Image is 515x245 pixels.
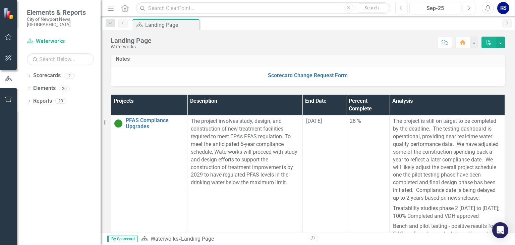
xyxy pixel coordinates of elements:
[3,7,15,19] img: ClearPoint Strategy
[145,21,198,29] div: Landing Page
[492,222,508,238] div: Open Intercom Messenger
[141,235,303,243] div: »
[27,53,94,65] input: Search Below...
[306,118,322,124] span: [DATE]
[393,117,501,203] p: The project is still on target to be completed by the deadline. The testing dashboard is operatio...
[497,2,509,14] button: RS
[151,236,178,242] a: Waterworks
[114,119,122,128] img: On Target
[111,44,152,49] div: Waterworks
[55,98,66,104] div: 20
[27,8,94,16] span: Elements & Reports
[355,3,389,13] button: Search
[116,56,500,62] h3: Notes
[27,38,94,45] a: Waterworks
[27,16,94,28] small: City of Newport News, [GEOGRAPHIC_DATA]
[33,85,56,92] a: Elements
[136,2,390,14] input: Search ClearPoint...
[409,2,461,14] button: Sep-25
[107,236,138,242] span: By Scorecard
[350,117,386,125] div: 28 %
[64,73,75,79] div: 2
[364,5,379,10] span: Search
[33,72,61,80] a: Scorecards
[181,236,214,242] div: Landing Page
[268,72,348,79] a: Scorecard Change Request Form
[393,203,501,222] p: Treatability studies phase 2 [DATE] to [DATE]; 100% Completed and VDH approved
[412,4,459,12] div: Sep-25
[111,37,152,44] div: Landing Page
[33,97,52,105] a: Reports
[59,86,70,91] div: 20
[126,117,184,129] a: PFAS Compliance Upgrades
[191,117,299,187] p: The project involves study, design, and construction of new treatment facilities required to meet...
